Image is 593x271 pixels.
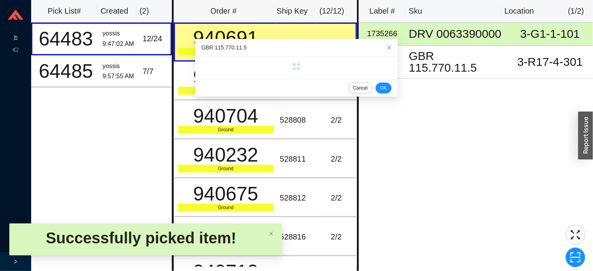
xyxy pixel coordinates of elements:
[139,5,164,18] div: ( 2 )
[143,65,167,78] div: 7 / 7
[280,231,314,243] div: 528816
[280,192,314,204] div: 528812
[178,184,274,204] div: 940675
[102,71,136,82] div: 9:57:55 AM
[320,192,353,204] div: 2 / 2
[178,204,274,211] div: Ground
[178,106,274,126] div: 940704
[566,229,585,241] span: fullscreen
[178,145,274,165] div: 940232
[102,39,136,49] div: 9:47:02 AM
[280,153,314,165] div: 528811
[566,252,585,263] span: scan
[505,5,534,18] div: Location
[568,5,584,18] div: ( 1 / 2 )
[510,28,590,40] div: 3-G1-1-101
[376,83,392,93] button: OK
[178,165,274,172] div: Ground
[102,61,136,72] div: yossis
[409,28,504,40] div: DRV 0063390000
[178,87,274,95] div: Ground
[178,126,274,134] div: Ground
[102,28,136,39] div: yossis
[35,29,96,49] div: 64483
[269,231,274,236] span: close
[143,32,167,45] div: 12 / 24
[362,27,402,40] div: 1735266
[201,43,392,52] div: GBR 115.770.11.5
[320,36,353,49] div: 1 / 2
[320,153,353,165] div: 2 / 2
[566,225,585,245] button: fullscreen
[178,48,274,56] div: Ground
[280,114,314,127] div: 528808
[320,231,353,243] div: 2 / 2
[566,248,585,267] button: scan
[380,84,387,92] span: OK
[178,67,274,87] div: 940661
[35,62,96,81] div: 64485
[178,28,274,48] div: 940691
[348,83,372,93] button: Cancel
[320,114,353,127] div: 2 / 2
[510,56,590,68] div: 3-R17-4-301
[353,84,367,92] span: Cancel
[316,5,348,18] div: ( 12 / 12 )
[381,39,398,56] button: Close
[280,36,314,49] div: 528805
[16,228,266,248] div: Successfully picked item!
[387,45,392,50] span: close
[409,50,504,74] div: GBR 115.770.11.5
